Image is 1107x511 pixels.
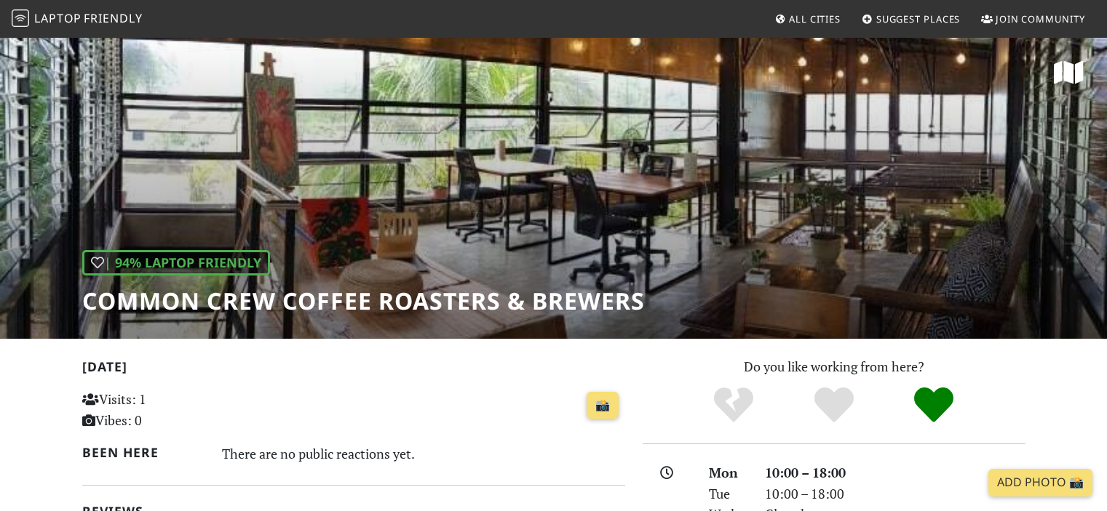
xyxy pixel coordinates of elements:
[856,6,967,32] a: Suggest Places
[82,359,625,380] h2: [DATE]
[884,385,984,425] div: Definitely!
[643,356,1025,377] p: Do you like working from here?
[988,469,1092,496] a: Add Photo 📸
[784,385,884,425] div: Yes
[587,392,619,419] a: 📸
[12,7,143,32] a: LaptopFriendly LaptopFriendly
[769,6,846,32] a: All Cities
[789,12,841,25] span: All Cities
[82,445,205,460] h2: Been here
[84,10,142,26] span: Friendly
[756,462,1034,483] div: 10:00 – 18:00
[756,483,1034,504] div: 10:00 – 18:00
[82,287,645,315] h1: Common Crew Coffee Roasters & Brewers
[222,442,625,465] div: There are no public reactions yet.
[700,462,755,483] div: Mon
[700,483,755,504] div: Tue
[34,10,82,26] span: Laptop
[876,12,961,25] span: Suggest Places
[683,385,784,425] div: No
[996,12,1085,25] span: Join Community
[82,389,252,431] p: Visits: 1 Vibes: 0
[12,9,29,27] img: LaptopFriendly
[82,250,270,275] div: | 94% Laptop Friendly
[975,6,1091,32] a: Join Community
